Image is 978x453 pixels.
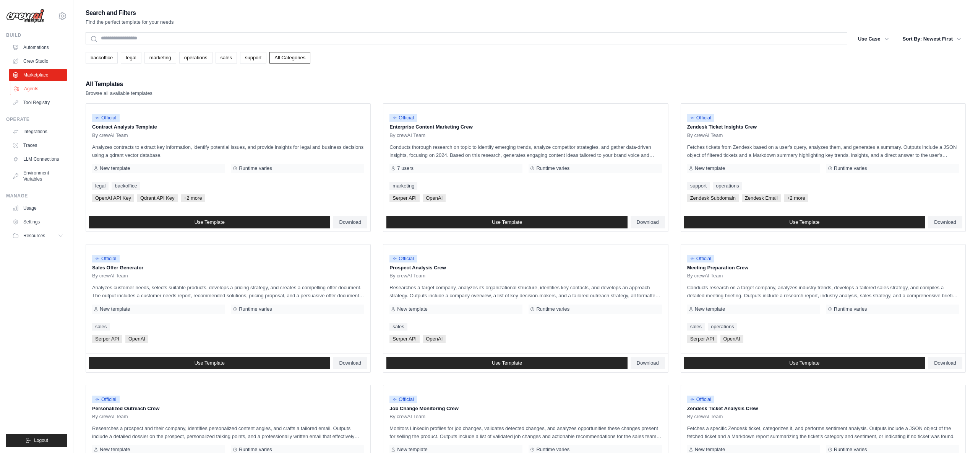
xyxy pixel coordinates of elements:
[339,360,362,366] span: Download
[92,424,364,440] p: Researches a prospect and their company, identifies personalized content angles, and crafts a tai...
[834,306,867,312] span: Runtime varies
[853,32,894,46] button: Use Case
[389,414,425,420] span: By crewAI Team
[9,216,67,228] a: Settings
[687,396,715,403] span: Official
[86,18,174,26] p: Find the perfect template for your needs
[834,165,867,171] span: Runtime varies
[92,194,134,202] span: OpenAI API Key
[389,405,662,412] p: Job Change Monitoring Crew
[631,216,665,228] a: Download
[6,9,44,23] img: Logo
[333,357,368,369] a: Download
[195,219,225,225] span: Use Template
[144,52,176,64] a: marketing
[389,132,425,139] span: By crewAI Team
[934,360,956,366] span: Download
[9,125,67,138] a: Integrations
[389,143,662,159] p: Conducts thorough research on topic to identify emerging trends, analyze competitor strategies, a...
[536,306,569,312] span: Runtime varies
[389,182,417,190] a: marketing
[637,219,659,225] span: Download
[86,8,174,18] h2: Search and Filters
[92,143,364,159] p: Analyzes contracts to extract key information, identify potential issues, and provide insights fo...
[6,434,67,447] button: Logout
[687,264,959,272] p: Meeting Preparation Crew
[684,216,925,228] a: Use Template
[687,143,959,159] p: Fetches tickets from Zendesk based on a user's query, analyzes them, and generates a summary. Out...
[687,182,710,190] a: support
[687,284,959,300] p: Conducts research on a target company, analyzes industry trends, develops a tailored sales strate...
[386,357,628,369] a: Use Template
[784,194,808,202] span: +2 more
[9,230,67,242] button: Resources
[121,52,141,64] a: legal
[687,114,715,122] span: Official
[492,360,522,366] span: Use Template
[92,414,128,420] span: By crewAI Team
[269,52,310,64] a: All Categories
[92,396,120,403] span: Official
[742,194,781,202] span: Zendesk Email
[687,255,715,262] span: Official
[834,446,867,453] span: Runtime varies
[389,424,662,440] p: Monitors LinkedIn profiles for job changes, validates detected changes, and analyzes opportunitie...
[100,446,130,453] span: New template
[112,182,140,190] a: backoffice
[928,216,962,228] a: Download
[9,55,67,67] a: Crew Studio
[181,194,205,202] span: +2 more
[637,360,659,366] span: Download
[239,306,272,312] span: Runtime varies
[713,182,742,190] a: operations
[92,405,364,412] p: Personalized Outreach Crew
[92,284,364,300] p: Analyzes customer needs, selects suitable products, develops a pricing strategy, and creates a co...
[86,90,152,97] p: Browse all available templates
[687,405,959,412] p: Zendesk Ticket Analysis Crew
[23,233,45,239] span: Resources
[9,41,67,54] a: Automations
[492,219,522,225] span: Use Template
[687,323,705,331] a: sales
[536,446,569,453] span: Runtime varies
[9,202,67,214] a: Usage
[720,335,743,343] span: OpenAI
[695,446,725,453] span: New template
[216,52,237,64] a: sales
[389,114,417,122] span: Official
[92,123,364,131] p: Contract Analysis Template
[92,182,109,190] a: legal
[389,335,420,343] span: Serper API
[423,335,446,343] span: OpenAI
[92,273,128,279] span: By crewAI Team
[684,357,925,369] a: Use Template
[687,335,717,343] span: Serper API
[389,264,662,272] p: Prospect Analysis Crew
[934,219,956,225] span: Download
[240,52,266,64] a: support
[10,83,68,95] a: Agents
[695,306,725,312] span: New template
[6,32,67,38] div: Build
[9,96,67,109] a: Tool Registry
[928,357,962,369] a: Download
[389,255,417,262] span: Official
[239,446,272,453] span: Runtime varies
[9,69,67,81] a: Marketplace
[89,216,330,228] a: Use Template
[86,79,152,90] h2: All Templates
[389,323,407,331] a: sales
[92,255,120,262] span: Official
[687,194,739,202] span: Zendesk Subdomain
[179,52,212,64] a: operations
[708,323,737,331] a: operations
[687,414,723,420] span: By crewAI Team
[89,357,330,369] a: Use Template
[898,32,966,46] button: Sort By: Newest First
[687,123,959,131] p: Zendesk Ticket Insights Crew
[389,284,662,300] p: Researches a target company, analyzes its organizational structure, identifies key contacts, and ...
[6,116,67,122] div: Operate
[397,306,427,312] span: New template
[339,219,362,225] span: Download
[687,132,723,139] span: By crewAI Team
